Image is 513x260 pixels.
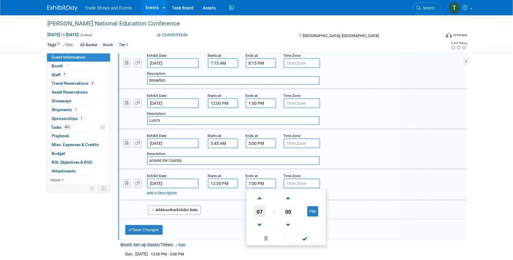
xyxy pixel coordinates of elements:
[284,134,302,138] small: Time Zone:
[421,6,435,10] span: Search
[446,32,452,37] img: Format-Inperson.png
[163,208,177,212] span: Another
[52,160,93,165] span: ROI, Objectives & ROO
[47,141,110,149] a: Misc. Expenses & Credits
[147,116,320,125] input: Description
[117,42,130,48] div: Tier 1
[125,251,136,257] td: Sun.
[46,18,432,29] div: [PERSON_NAME] National Education Conference
[147,139,199,148] input: Date
[52,81,95,86] span: Travel Reservations
[246,174,259,178] small: Ends at:
[52,151,66,156] span: Budget
[47,79,110,88] a: Travel Reservations3
[147,76,320,85] input: Description
[254,190,265,206] a: Increment Hour
[272,206,276,217] td: :
[121,240,466,248] div: Booth Set-up Dates/Times:
[52,142,99,147] span: Misc. Expenses & Credits
[208,98,238,108] input: Start Time
[98,184,110,192] td: Toggle Event Tabs
[47,132,110,140] a: Playbook
[52,133,69,138] span: Playbook
[62,72,67,77] span: 7
[147,174,167,178] small: Exhibit Date:
[284,98,320,108] input: Time Zone
[303,33,379,38] span: [GEOGRAPHIC_DATA], [GEOGRAPHIC_DATA]
[47,97,110,105] a: Giveaways
[51,177,60,182] span: more
[102,42,115,48] div: Booth
[246,179,276,188] input: End Time
[47,106,110,114] a: Shipments1
[246,134,259,138] small: Ends at:
[282,190,294,206] a: Increment Minute
[246,98,276,108] input: End Time
[147,191,177,195] a: Add a Description
[246,139,276,148] input: End Time
[66,64,69,67] i: Booth reservation complete
[147,134,167,138] small: Exhibit Date:
[148,206,201,215] button: AddAnotherExhibit Date
[52,55,86,60] span: Event Information
[63,43,73,47] a: Edit
[208,94,222,98] small: Starts at:
[79,116,84,121] span: 1
[47,115,110,123] a: Sponsorships1
[147,71,167,76] small: Description:
[284,139,320,148] input: Time Zone
[147,53,167,58] small: Exhibit Date:
[147,179,199,188] input: Date
[284,58,320,68] input: Time Zone
[147,156,320,165] input: Description
[405,32,467,41] div: Event Format
[63,125,72,129] span: 43%
[208,58,238,68] input: Start Time
[284,53,302,58] small: Time Zone:
[60,32,66,37] span: to
[52,90,88,94] span: Asset Reservations
[208,53,222,58] small: Starts at:
[246,94,259,98] small: Ends at:
[52,98,72,103] span: Giveaways
[87,184,98,192] td: Personalize Event Tab Strip
[208,179,238,188] input: Start Time
[47,62,110,70] a: Booth
[284,235,326,243] a: Done
[47,158,110,167] a: ROI, Objectives & ROO
[208,139,238,148] input: Start Time
[307,206,318,217] button: PM
[80,33,93,37] span: (4 days)
[52,116,84,121] span: Sponsorships
[154,32,191,38] button: Committed
[147,58,199,68] input: Date
[451,42,467,45] div: Event Rating
[74,107,78,112] span: 1
[47,88,110,97] a: Asset Reservations
[52,169,76,173] span: Attachments
[413,3,441,13] a: Search
[147,111,167,116] small: Description:
[51,125,72,130] span: Tasks
[453,33,467,37] div: In-Person
[47,5,78,11] img: ExhibitDay
[208,134,222,138] small: Starts at:
[176,243,186,247] a: Edit
[125,225,163,235] button: Save Changes
[449,2,460,14] img: Tiff Wagner
[284,94,302,98] small: Time Zone:
[147,94,167,98] small: Exhibit Date:
[79,42,100,48] div: AD Banker
[47,149,110,158] a: Budget
[52,107,78,112] span: Shipments
[47,32,79,37] span: [DATE] [DATE]
[147,152,167,156] small: Description:
[47,42,73,49] td: Tags
[52,72,67,77] span: Staff
[282,206,294,217] span: Pick Minute
[246,53,259,58] small: Ends at:
[47,71,110,79] a: Staff7
[136,251,148,257] td: [DATE]
[147,98,199,108] input: Date
[246,58,276,68] input: End Time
